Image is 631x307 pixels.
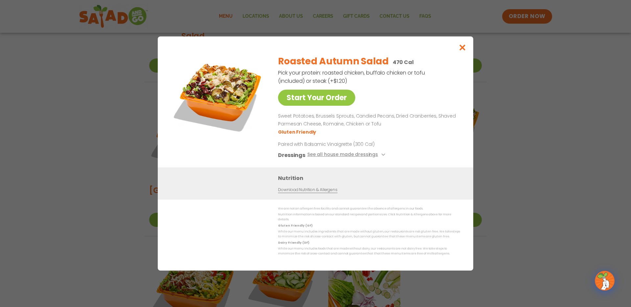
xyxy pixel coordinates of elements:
p: While our menu includes ingredients that are made without gluten, our restaurants are not gluten ... [278,229,460,239]
h3: Nutrition [278,174,463,182]
button: See all house made dressings [307,151,387,159]
img: wpChatIcon [596,272,614,290]
p: 470 Cal [393,58,414,66]
p: Pick your protein: roasted chicken, buffalo chicken or tofu (included) or steak (+$1.20) [278,69,426,85]
p: Sweet Potatoes, Brussels Sprouts, Candied Pecans, Dried Cranberries, Shaved Parmesan Cheese, Roma... [278,112,457,128]
a: Download Nutrition & Allergens [278,187,337,193]
strong: Gluten Friendly (GF) [278,224,312,228]
img: Featured product photo for Roasted Autumn Salad [173,50,265,142]
p: Paired with Balsamic Vinaigrette (300 Cal) [278,141,400,148]
p: Nutrition information is based on our standard recipes and portion sizes. Click Nutrition & Aller... [278,212,460,222]
a: Start Your Order [278,90,355,106]
p: While our menu includes foods that are made without dairy, our restaurants are not dairy free. We... [278,246,460,256]
h2: Roasted Autumn Salad [278,55,388,68]
li: Gluten Friendly [278,129,317,136]
p: We are not an allergen free facility and cannot guarantee the absence of allergens in our foods. [278,206,460,211]
strong: Dairy Friendly (DF) [278,241,309,245]
h3: Dressings [278,151,305,159]
button: Close modal [452,36,473,58]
